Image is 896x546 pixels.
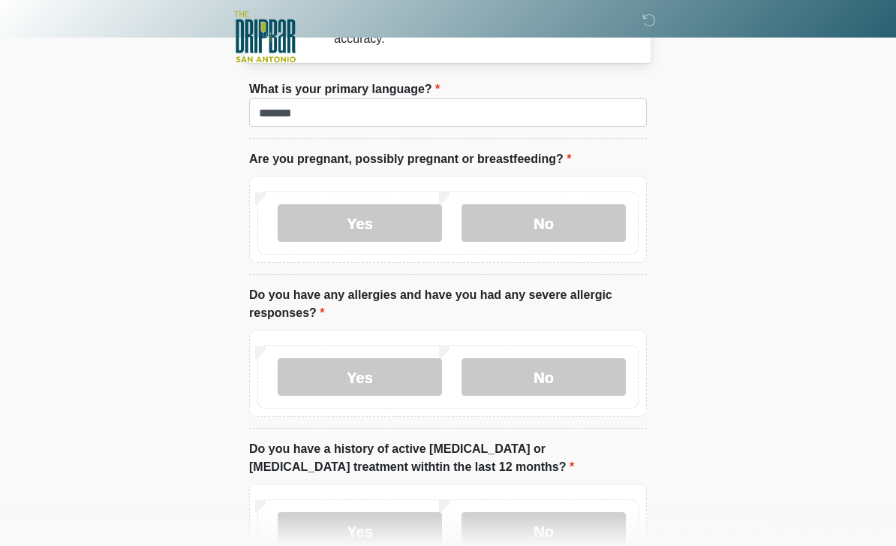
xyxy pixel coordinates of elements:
label: No [462,204,626,242]
label: Yes [278,358,442,396]
label: Do you have a history of active [MEDICAL_DATA] or [MEDICAL_DATA] treatment withtin the last 12 mo... [249,440,647,476]
label: No [462,358,626,396]
img: The DRIPBaR - San Antonio Fossil Creek Logo [234,11,296,64]
label: Yes [278,204,442,242]
label: What is your primary language? [249,80,440,98]
label: Are you pregnant, possibly pregnant or breastfeeding? [249,150,571,168]
label: Do you have any allergies and have you had any severe allergic responses? [249,286,647,322]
